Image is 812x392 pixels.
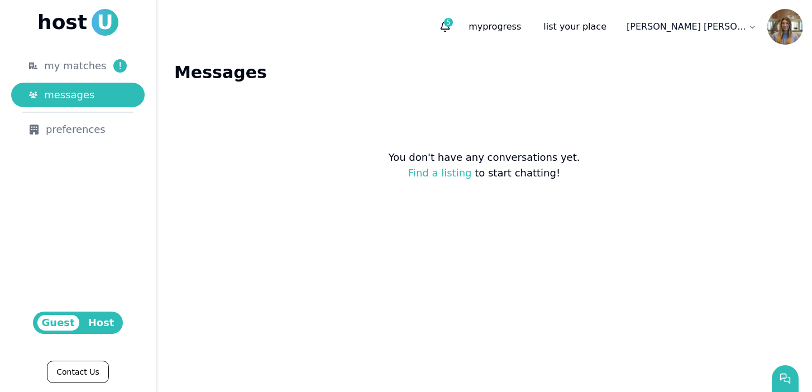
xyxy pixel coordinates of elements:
[113,59,127,73] span: !
[444,18,453,27] span: 5
[37,9,118,36] a: hostU
[44,87,94,103] span: messages
[11,117,145,142] a: preferences
[84,315,119,331] span: Host
[620,16,763,38] a: [PERSON_NAME] [PERSON_NAME]
[174,63,794,83] h1: Messages
[460,16,530,38] p: progress
[11,83,145,107] a: messages
[408,165,560,181] p: to start chatting!
[469,21,483,32] span: my
[44,58,106,74] span: my matches
[47,361,108,383] a: Contact Us
[29,122,127,137] div: preferences
[37,11,87,34] span: host
[11,54,145,78] a: my matches!
[37,315,79,331] span: Guest
[767,9,803,45] img: Zoe Lobel avatar
[534,16,615,38] a: list your place
[389,150,580,165] p: You don't have any conversations yet.
[627,20,747,34] p: [PERSON_NAME] [PERSON_NAME]
[408,167,472,179] a: Find a listing
[92,9,118,36] span: U
[435,17,455,37] button: 5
